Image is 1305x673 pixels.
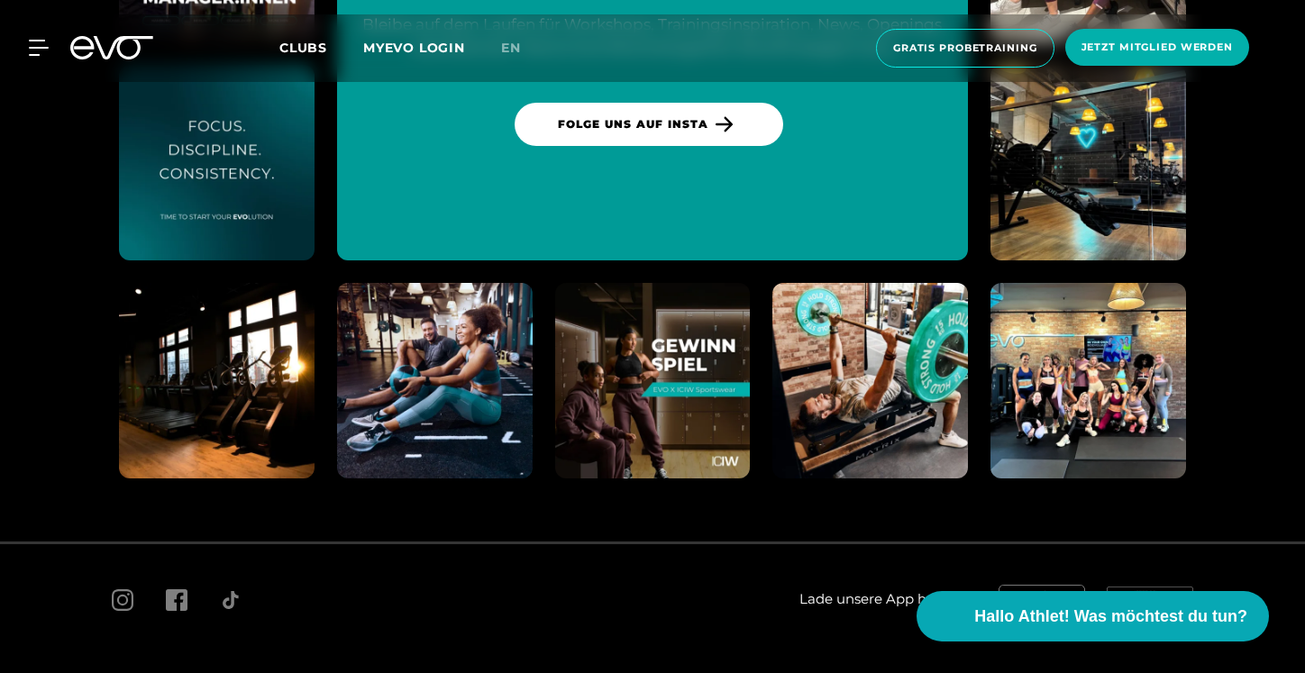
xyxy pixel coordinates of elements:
span: Lade unsere App herunter [799,589,977,610]
img: evofitness instagram [119,283,315,478]
img: evofitness app [999,585,1085,614]
img: evofitness instagram [990,283,1186,478]
img: evofitness instagram [990,65,1186,260]
button: Hallo Athlet! Was möchtest du tun? [917,591,1269,641]
a: en [501,38,543,59]
span: Gratis Probetraining [893,41,1037,56]
span: Hallo Athlet! Was möchtest du tun? [974,605,1247,629]
span: Folge uns auf Insta [558,116,707,132]
span: Jetzt Mitglied werden [1081,40,1233,55]
span: en [501,40,521,56]
a: Jetzt Mitglied werden [1060,29,1255,68]
img: evofitness instagram [555,283,751,478]
img: evofitness app [1107,587,1193,612]
span: Clubs [279,40,327,56]
img: evofitness instagram [772,283,968,478]
a: Clubs [279,39,363,56]
a: MYEVO LOGIN [363,40,465,56]
a: Gratis Probetraining [871,29,1060,68]
img: evofitness instagram [337,283,533,478]
a: Folge uns auf Insta [515,103,782,146]
img: evofitness instagram [119,65,315,260]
